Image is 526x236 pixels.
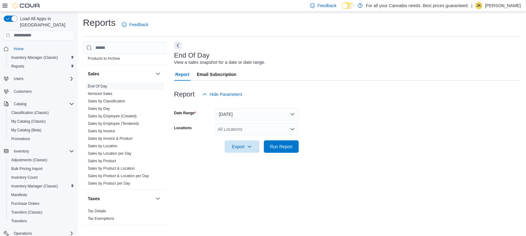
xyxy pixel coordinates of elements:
span: Users [14,76,23,81]
h3: Report [174,91,195,98]
span: Catalog [11,100,74,108]
span: Users [11,75,74,83]
span: Manifests [11,192,27,197]
h3: Taxes [88,196,100,202]
span: Products to Archive [88,56,120,61]
p: For all your Cannabis needs. Best prices guaranteed. [366,2,469,9]
span: Bulk Pricing Import [9,165,74,172]
button: Transfers (Classic) [6,208,77,217]
span: Customers [11,87,74,95]
span: Purchase Orders [11,201,40,206]
p: [PERSON_NAME] [485,2,521,9]
button: Promotions [6,135,77,143]
span: My Catalog (Classic) [9,118,74,125]
a: Home [11,45,26,53]
button: Users [11,75,26,83]
span: Export [228,140,256,153]
button: Bulk Pricing Import [6,164,77,173]
a: Reports [9,63,27,70]
button: Sales [88,71,153,77]
a: Promotions [9,135,33,143]
span: Report [175,68,189,81]
span: My Catalog (Classic) [11,119,46,124]
a: Sales by Employee (Created) [88,114,137,118]
button: Adjustments (Classic) [6,156,77,164]
button: Taxes [154,195,162,202]
h3: End Of Day [174,52,210,59]
span: Itemized Sales [88,91,112,96]
span: Sales by Product [88,158,116,163]
button: Inventory [1,147,77,156]
span: Inventory [11,148,74,155]
button: Taxes [88,196,153,202]
span: Transfers (Classic) [11,210,42,215]
span: Classification (Classic) [11,110,49,115]
a: Sales by Product [88,159,116,163]
span: Transfers [11,219,27,224]
a: My Catalog (Beta) [9,126,44,134]
a: Inventory Count [9,174,40,181]
a: Transfers (Classic) [9,209,45,216]
button: Catalog [11,100,29,108]
span: Adjustments (Classic) [11,158,47,163]
span: Sales by Invoice [88,129,115,134]
span: Inventory Count [9,174,74,181]
button: Hide Parameters [200,88,245,101]
a: Sales by Invoice & Product [88,136,132,141]
span: My Catalog (Beta) [11,128,41,133]
span: Inventory Manager (Classic) [11,184,58,189]
label: Date Range [174,111,196,116]
a: Inventory Manager (Classic) [9,182,60,190]
span: Home [14,46,24,51]
a: Transfers [9,217,29,225]
span: Hide Parameters [210,91,242,97]
span: Sales by Location per Day [88,151,131,156]
button: Customers [1,87,77,96]
span: Promotions [11,136,30,141]
span: Run Report [270,144,293,150]
a: Sales by Product per Day [88,181,130,186]
a: Sales by Product & Location per Day [88,174,149,178]
a: Classification (Classic) [9,109,51,116]
span: Tax Details [88,209,106,214]
button: Purchase Orders [6,199,77,208]
span: Operations [14,231,32,236]
div: Sales [83,83,167,190]
span: My Catalog (Beta) [9,126,74,134]
span: Sales by Classification [88,99,125,104]
div: Jennifer Kinzie [475,2,483,9]
button: Inventory [11,148,31,155]
p: | [471,2,473,9]
button: Sales [154,70,162,78]
div: Taxes [83,207,167,225]
span: Sales by Employee (Created) [88,114,137,119]
a: Adjustments (Classic) [9,156,50,164]
span: Inventory Count [11,175,38,180]
button: Users [1,74,77,83]
button: Manifests [6,191,77,199]
span: Bulk Pricing Import [11,166,43,171]
span: Catalog [14,101,26,106]
button: My Catalog (Beta) [6,126,77,135]
span: Adjustments (Classic) [9,156,74,164]
button: Export [225,140,260,153]
h3: Sales [88,71,99,77]
a: Bulk Pricing Import [9,165,45,172]
button: Reports [6,62,77,71]
a: Tax Exemptions [88,216,114,221]
a: Sales by Location [88,144,117,148]
span: Inventory Manager (Classic) [9,182,74,190]
a: Inventory Manager (Classic) [9,54,60,61]
a: Sales by Product & Location [88,166,135,171]
h1: Reports [83,17,116,29]
span: Promotions [9,135,74,143]
button: Transfers [6,217,77,225]
span: Inventory Manager (Classic) [9,54,74,61]
a: Manifests [9,191,30,199]
span: JK [477,2,481,9]
span: Sales by Employee (Tendered) [88,121,139,126]
span: Load All Apps in [GEOGRAPHIC_DATA] [17,16,74,28]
